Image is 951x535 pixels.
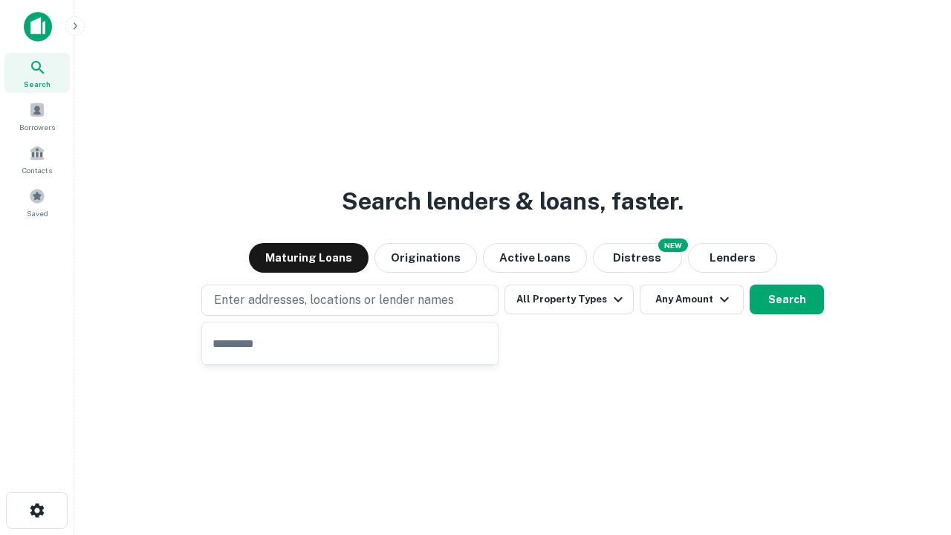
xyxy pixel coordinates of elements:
a: Borrowers [4,96,70,136]
span: Search [24,78,51,90]
button: Active Loans [483,243,587,273]
a: Contacts [4,139,70,179]
a: Saved [4,182,70,222]
button: Maturing Loans [249,243,369,273]
h3: Search lenders & loans, faster. [342,184,684,219]
button: Originations [374,243,477,273]
a: Search [4,53,70,93]
img: capitalize-icon.png [24,12,52,42]
span: Contacts [22,164,52,176]
button: Search distressed loans with lien and other non-mortgage details. [593,243,682,273]
button: All Property Types [504,285,634,314]
span: Saved [27,207,48,219]
div: NEW [658,239,688,252]
button: Enter addresses, locations or lender names [201,285,499,316]
button: Lenders [688,243,777,273]
button: Any Amount [640,285,744,314]
button: Search [750,285,824,314]
iframe: Chat Widget [877,416,951,487]
span: Borrowers [19,121,55,133]
p: Enter addresses, locations or lender names [214,291,454,309]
